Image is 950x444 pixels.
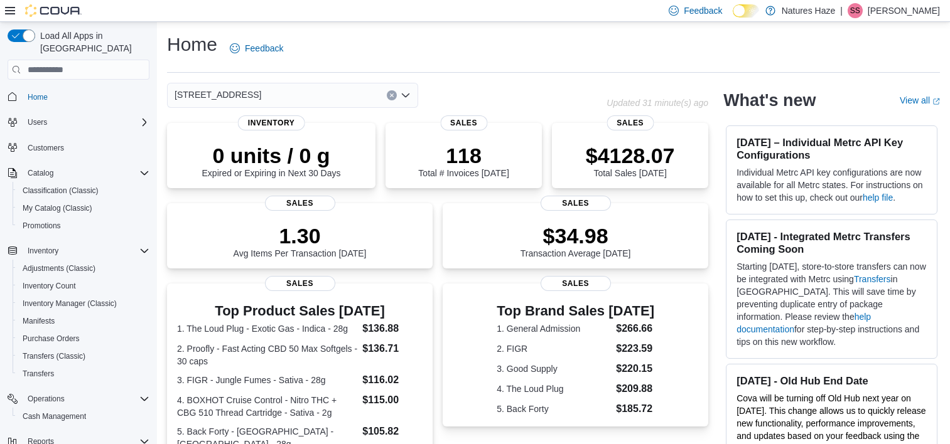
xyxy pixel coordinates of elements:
h1: Home [167,32,217,57]
p: [PERSON_NAME] [868,3,940,18]
dt: 2. FIGR [497,342,611,355]
button: Inventory [23,243,63,258]
span: Sales [541,276,611,291]
dt: 4. The Loud Plug [497,383,611,395]
button: Cash Management [13,408,154,425]
p: Individual Metrc API key configurations are now available for all Metrc states. For instructions ... [737,166,927,204]
span: Promotions [23,221,61,231]
a: Inventory Manager (Classic) [18,296,122,311]
button: Classification (Classic) [13,182,154,199]
span: Purchase Orders [23,334,80,344]
dd: $223.59 [616,341,654,356]
button: Promotions [13,217,154,235]
p: $4128.07 [586,143,675,168]
a: Promotions [18,218,66,233]
a: Manifests [18,314,60,329]
div: Expired or Expiring in Next 30 Days [202,143,341,178]
span: Sales [265,276,335,291]
div: Total # Invoices [DATE] [418,143,509,178]
a: Purchase Orders [18,331,85,346]
a: Transfers [18,366,59,381]
span: Transfers (Classic) [18,349,149,364]
dd: $209.88 [616,381,654,396]
p: Natures Haze [782,3,836,18]
span: Transfers [18,366,149,381]
span: [STREET_ADDRESS] [175,87,261,102]
dd: $136.88 [362,321,423,336]
h3: [DATE] - Old Hub End Date [737,374,927,387]
button: Operations [23,391,70,406]
span: Inventory Manager (Classic) [18,296,149,311]
span: Transfers (Classic) [23,351,85,361]
span: Adjustments (Classic) [18,261,149,276]
button: Users [3,114,154,131]
dt: 1. General Admission [497,322,611,335]
p: 1.30 [234,223,367,248]
h2: What's new [723,90,816,110]
dd: $185.72 [616,401,654,416]
span: Sales [440,115,487,130]
span: Sales [607,115,654,130]
button: Open list of options [401,90,411,100]
dd: $105.82 [362,424,423,439]
span: Transfers [23,369,54,379]
p: Starting [DATE], store-to-store transfers can now be integrated with Metrc using in [GEOGRAPHIC_D... [737,260,927,348]
dd: $220.15 [616,361,654,376]
span: Adjustments (Classic) [23,263,95,273]
button: My Catalog (Classic) [13,199,154,217]
span: Purchase Orders [18,331,149,346]
div: Sina Sanjari [848,3,863,18]
h3: Top Product Sales [DATE] [177,304,423,319]
button: Transfers (Classic) [13,347,154,365]
h3: Top Brand Sales [DATE] [497,304,654,319]
span: Home [28,92,48,102]
a: Cash Management [18,409,91,424]
button: Clear input [387,90,397,100]
a: Transfers (Classic) [18,349,90,364]
h3: [DATE] - Integrated Metrc Transfers Coming Soon [737,230,927,255]
span: Catalog [28,168,53,178]
span: Classification (Classic) [18,183,149,198]
div: Total Sales [DATE] [586,143,675,178]
span: Inventory [23,243,149,258]
span: Feedback [245,42,283,55]
span: Inventory Manager (Classic) [23,299,117,309]
dt: 4. BOXHOT Cruise Control - Nitro THC + CBG 510 Thread Cartridge - Sativa - 2g [177,394,357,419]
span: Inventory [28,246,58,256]
button: Catalog [3,164,154,182]
a: Home [23,90,53,105]
p: | [840,3,843,18]
a: Feedback [225,36,288,61]
a: Transfers [854,274,891,284]
a: help file [863,193,893,203]
span: Users [23,115,149,130]
dd: $136.71 [362,341,423,356]
img: Cova [25,4,82,17]
p: $34.98 [521,223,631,248]
span: Sales [541,196,611,211]
span: Operations [28,394,65,404]
a: My Catalog (Classic) [18,201,97,216]
button: Inventory Manager (Classic) [13,295,154,312]
dt: 1. The Loud Plug - Exotic Gas - Indica - 28g [177,322,357,335]
button: Manifests [13,312,154,330]
dt: 3. FIGR - Jungle Fumes - Sativa - 28g [177,374,357,386]
dd: $266.66 [616,321,654,336]
span: Cash Management [18,409,149,424]
span: Operations [23,391,149,406]
span: Inventory [238,115,305,130]
a: Classification (Classic) [18,183,104,198]
div: Transaction Average [DATE] [521,223,631,258]
button: Inventory [3,242,154,260]
button: Purchase Orders [13,330,154,347]
button: Home [3,87,154,105]
span: Inventory Count [23,281,76,291]
h3: [DATE] – Individual Metrc API Key Configurations [737,136,927,161]
div: Avg Items Per Transaction [DATE] [234,223,367,258]
button: Adjustments (Classic) [13,260,154,277]
p: Updated 31 minute(s) ago [607,98,708,108]
a: Inventory Count [18,278,81,293]
span: Customers [28,143,64,153]
span: Promotions [18,218,149,233]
